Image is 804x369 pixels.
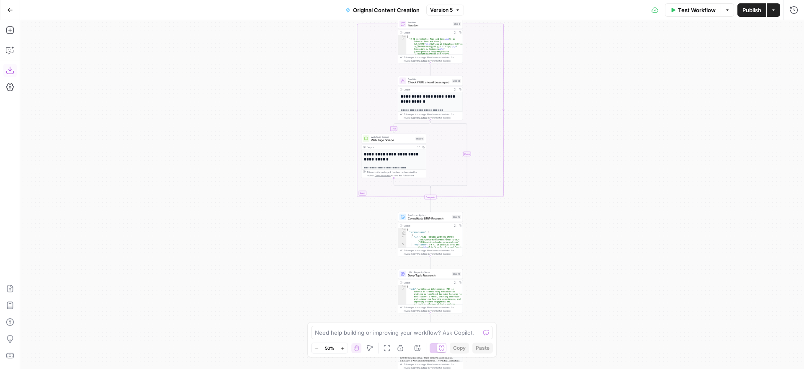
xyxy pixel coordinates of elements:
span: Web Page Scrape [371,138,414,142]
span: Consolidate SERP Research [408,217,451,221]
span: Toggle code folding, rows 1 through 3 [404,285,406,288]
g: Edge from step_16 to step_19 [430,313,431,325]
span: Deep Topic Research [408,274,451,278]
div: 2 [398,231,407,233]
div: Complete [398,195,463,199]
span: Run Code · Python [408,214,451,217]
span: Copy the output [411,116,427,119]
div: 1 [398,228,407,231]
div: Step 15 [415,137,424,141]
div: 3 [398,233,407,236]
div: Step 16 [452,272,461,276]
button: Copy [450,343,469,354]
span: Copy the output [375,174,391,177]
button: Paste [472,343,493,354]
div: This output is too large & has been abbreviated for review. to view the full content. [404,249,461,255]
div: 1 [398,285,407,288]
div: Output [404,88,451,91]
span: Copy the output [411,253,427,255]
span: Toggle code folding, rows 2 through 7 [404,231,406,233]
span: Toggle code folding, rows 1 through 8 [404,228,406,231]
span: 50% [325,345,334,351]
span: Version 5 [430,6,453,14]
span: Iteration [408,23,451,28]
div: Run Code · PythonConsolidate SERP ResearchStep 13Output{ "scraped_pages":[ { "url":"[URL][DOMAIN_... [398,212,463,256]
button: Test Workflow [665,3,721,17]
g: Edge from step_15 to step_14-conditional-end [394,178,430,188]
div: LoopIterationIterationStep 5Output[ "# AI in Schools: Pros and Cons\n\nAI in Schools: Pros and Co... [398,19,463,63]
span: Test Workflow [678,6,716,14]
button: Original Content Creation [340,3,425,17]
span: Iteration [408,21,451,24]
div: Step 5 [453,22,461,26]
g: Edge from step_14 to step_15 [393,120,430,133]
div: Step 14 [452,79,461,83]
div: This output is too large & has been abbreviated for review. to view the full content. [404,113,461,119]
span: Publish [742,6,761,14]
div: Step 13 [452,215,461,219]
div: Output [404,281,451,284]
g: Edge from step_13 to step_16 [430,256,431,268]
span: Original Content Creation [353,6,420,14]
span: Toggle code folding, rows 1 through 3 [404,35,406,38]
div: This output is too large & has been abbreviated for review. to view the full content. [404,56,461,62]
span: Copy the output [411,366,427,369]
div: Complete [425,195,437,199]
button: Version 5 [426,5,464,15]
div: This output is too large & has been abbreviated for review. to view the full content. [404,306,461,312]
g: Edge from step_14 to step_14-conditional-end [430,120,467,188]
div: Output [367,146,415,149]
div: Output [404,224,451,227]
span: Toggle code folding, rows 3 through 6 [404,233,406,236]
div: LLM · Perplexity SonarDeep Topic ResearchStep 16Output{ "body":"Artificial intelligence (AI) in s... [398,269,463,313]
span: LLM · Perplexity Sonar [408,271,451,274]
g: Edge from step_5 to step_14 [430,63,431,75]
g: Edge from step_5-iteration-end to step_13 [430,199,431,212]
span: Copy [453,344,466,352]
span: Check if URL should be scraped [408,80,451,85]
div: 4 [398,236,407,243]
span: Web Page Scrape [371,135,414,139]
span: Paste [476,344,490,352]
div: This output is too large & has been abbreviated for review. to view the full content. [367,170,424,177]
button: Publish [737,3,766,17]
span: Condition [408,77,451,81]
span: Copy the output [411,310,427,312]
span: Copy the output [411,59,427,62]
div: 1 [398,35,407,38]
div: Output [404,31,451,34]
